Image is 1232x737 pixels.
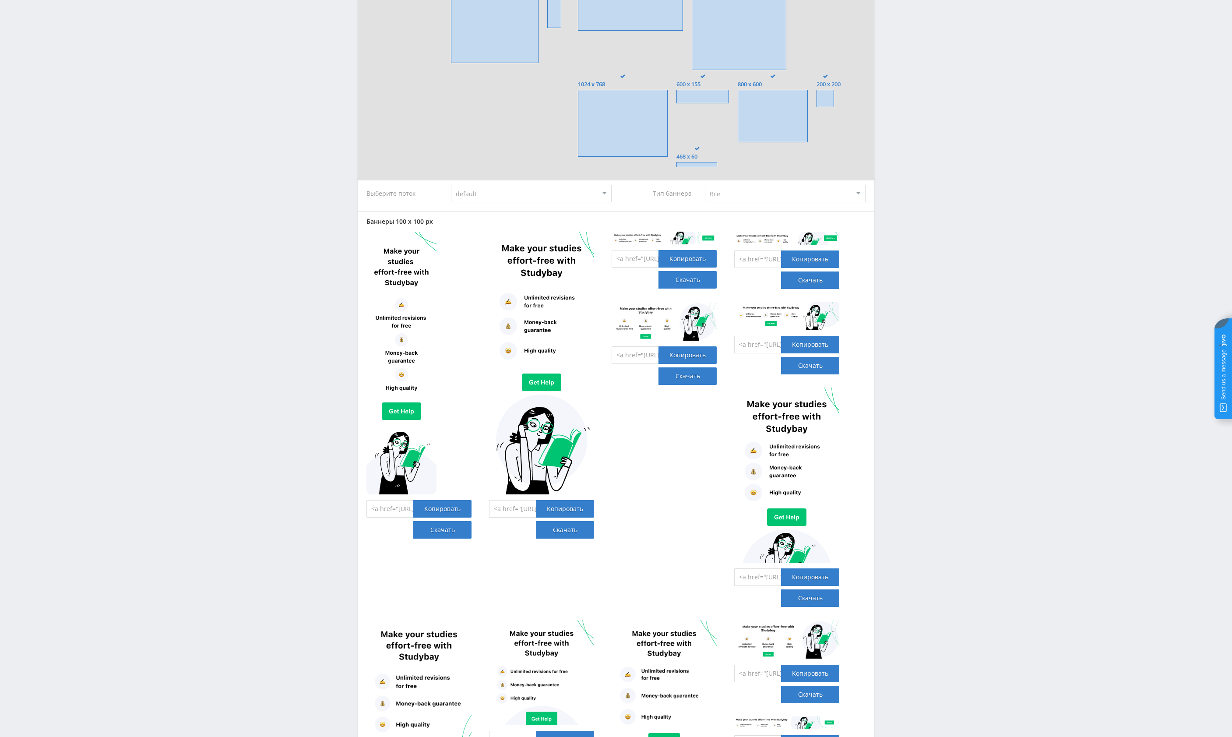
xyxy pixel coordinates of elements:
[536,500,594,518] div: Копировать
[658,271,717,289] a: Скачать
[578,81,668,88] span: 1024 x 768
[413,521,472,539] a: Скачать
[781,568,839,586] div: Копировать
[781,589,839,607] a: Скачать
[620,185,696,202] div: Тип баннера
[676,153,718,160] span: 468 x 60
[781,357,839,374] a: Скачать
[781,665,839,682] div: Копировать
[738,81,808,88] span: 800 x 600
[413,500,472,518] div: Копировать
[781,336,839,353] div: Копировать
[781,250,839,268] div: Копировать
[536,521,594,539] a: Скачать
[658,346,717,364] div: Копировать
[366,185,443,202] div: Выберите поток
[366,218,866,225] div: Баннеры 100 x 100 px
[676,81,729,88] span: 600 x 155
[658,367,717,385] a: Скачать
[781,272,839,289] a: Скачать
[781,686,839,703] a: Скачать
[817,81,841,88] span: 200 x 200
[658,250,717,268] div: Копировать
